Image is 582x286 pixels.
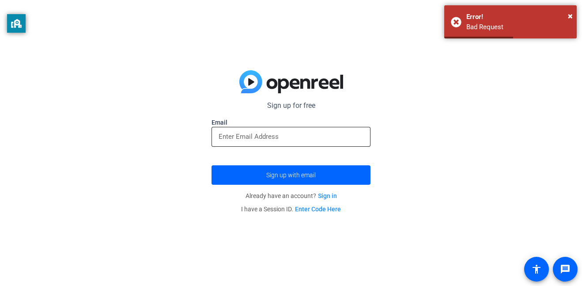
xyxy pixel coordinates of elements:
[466,22,570,32] div: Bad Request
[568,9,573,23] button: Close
[241,206,341,213] span: I have a Session ID.
[212,165,370,185] button: Sign up with email
[212,118,370,127] label: Email
[239,70,343,93] img: blue-gradient.svg
[212,100,370,111] p: Sign up for free
[318,192,337,199] a: Sign in
[466,12,570,22] div: Error!
[531,264,542,275] mat-icon: accessibility
[246,192,337,199] span: Already have an account?
[219,131,363,142] input: Enter Email Address
[568,11,573,21] span: ×
[560,264,571,275] mat-icon: message
[7,14,26,33] button: privacy banner
[295,206,341,213] a: Enter Code Here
